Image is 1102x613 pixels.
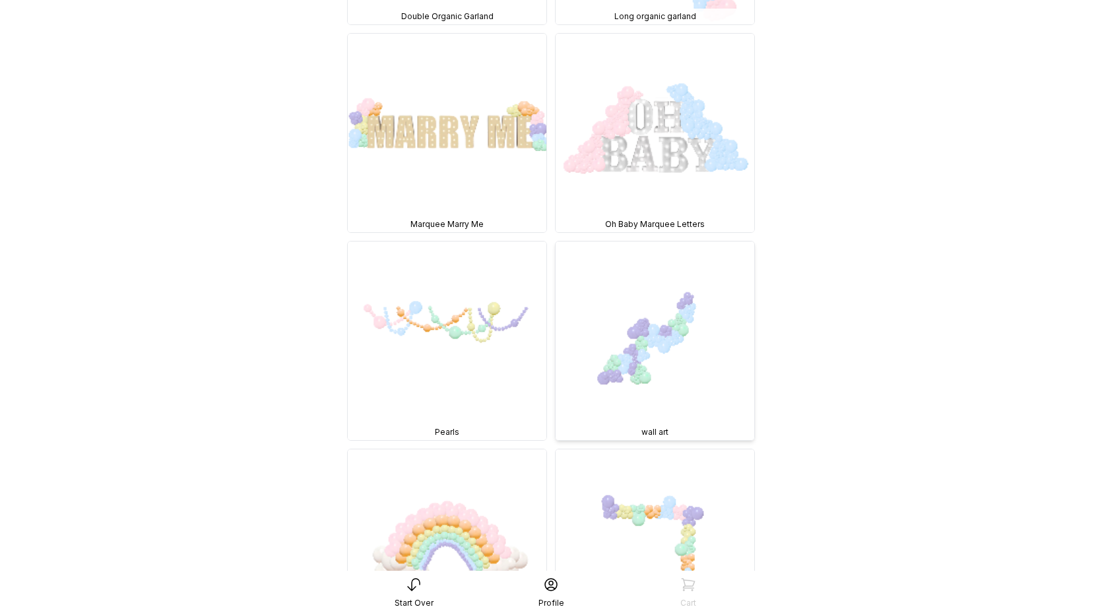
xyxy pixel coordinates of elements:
[556,242,754,440] img: GBF, 3 Sizes, wall art
[556,34,754,232] img: GBF, 3 Sizes, Oh Baby Marquee Letters
[614,11,696,22] span: Long organic garland
[538,598,564,608] div: Profile
[348,242,546,440] img: GBF, 3 Sizes, Pearls
[605,219,705,230] span: Oh Baby Marquee Letters
[401,11,494,22] span: Double Organic Garland
[435,427,459,437] span: Pearls
[641,427,668,437] span: wall art
[680,598,696,608] div: Cart
[410,219,484,230] span: Marquee Marry Me
[395,598,434,608] div: Start Over
[348,34,546,232] img: GBF, 3 Sizes, Marquee Marry Me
